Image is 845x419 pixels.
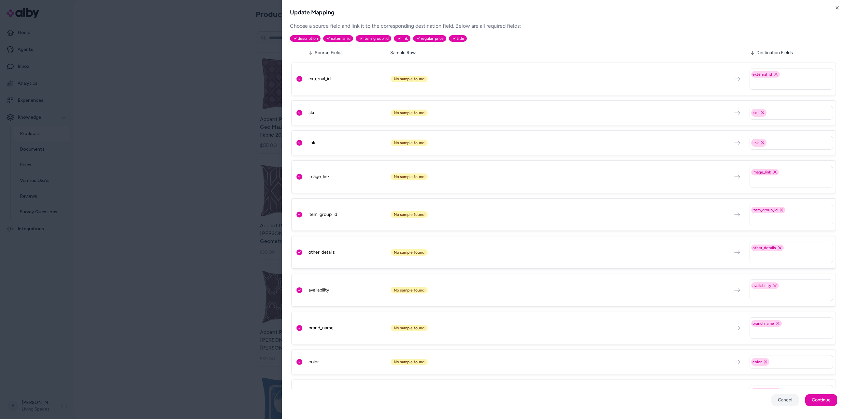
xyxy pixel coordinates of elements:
[391,76,428,82] div: No sample found
[805,394,837,406] button: Continue
[394,35,410,42] span: link
[391,359,428,365] div: No sample found
[308,76,387,82] div: external_id
[752,321,774,326] span: brand_name
[308,287,387,293] div: availability
[752,140,759,145] span: link
[771,394,799,406] button: Cancel
[391,110,428,116] div: No sample found
[752,283,771,288] span: availability
[308,110,387,116] div: sku
[391,173,428,180] div: No sample found
[308,140,387,146] div: link
[449,35,467,42] span: title
[752,72,772,77] span: external_id
[308,325,387,331] div: brand_name
[772,283,778,288] button: Remove availability option
[773,72,779,77] button: Remove external_id option
[308,50,386,56] div: Source Fields
[391,325,428,331] div: No sample found
[391,287,428,293] div: No sample found
[290,8,837,17] h2: Update Mapping
[763,359,768,365] button: Remove color option
[777,245,782,250] button: Remove other_details option
[752,245,776,250] span: other_details
[752,110,759,115] span: sku
[752,359,762,365] span: color
[308,211,387,218] div: item_group_id
[760,140,765,145] button: Remove link option
[779,207,784,213] button: Remove item_group_id option
[752,207,778,213] span: item_group_id
[308,173,387,180] div: image_link
[390,50,746,56] div: Sample Row
[290,22,837,30] p: Choose a source field and link it to the corresponding destination field. Below are all required ...
[391,249,428,256] div: No sample found
[752,170,771,175] span: image_link
[413,35,446,42] span: regular_price
[323,35,353,42] span: external_id
[391,211,428,218] div: No sample found
[775,321,781,326] button: Remove brand_name option
[750,50,833,56] div: Destination Fields
[308,359,387,365] div: color
[308,249,387,256] div: other_details
[356,35,391,42] span: item_group_id
[391,140,428,146] div: No sample found
[290,35,321,42] span: description
[760,110,765,115] button: Remove sku option
[772,170,778,175] button: Remove image_link option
